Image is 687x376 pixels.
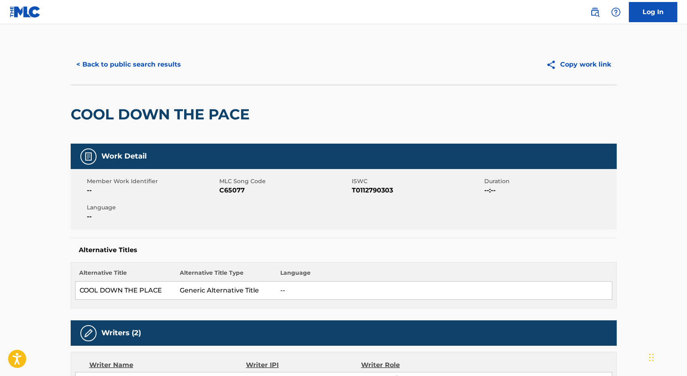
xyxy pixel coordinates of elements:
[87,177,217,186] span: Member Work Identifier
[87,212,217,221] span: --
[352,177,482,186] span: ISWC
[176,282,276,300] td: Generic Alternative Title
[587,4,603,20] a: Public Search
[87,186,217,195] span: --
[87,203,217,212] span: Language
[590,7,600,17] img: search
[629,2,677,22] a: Log In
[484,177,615,186] span: Duration
[246,360,361,370] div: Writer IPI
[276,282,612,300] td: --
[75,269,176,282] th: Alternative Title
[71,105,254,123] h2: COOL DOWN THE PACE
[75,282,176,300] td: COOL DOWN THE PLACE
[71,54,187,75] button: < Back to public search results
[540,54,617,75] button: Copy work link
[101,152,147,161] h5: Work Detail
[79,246,609,254] h5: Alternative Titles
[546,60,560,70] img: Copy work link
[608,4,624,20] div: Help
[219,186,350,195] span: C65077
[611,7,621,17] img: help
[101,328,141,338] h5: Writers (2)
[649,345,654,370] div: Drag
[219,177,350,186] span: MLC Song Code
[276,269,612,282] th: Language
[84,152,93,161] img: Work Detail
[176,269,276,282] th: Alternative Title Type
[484,186,615,195] span: --:--
[647,337,687,376] iframe: Chat Widget
[10,6,41,18] img: MLC Logo
[352,186,482,195] span: T0112790303
[89,360,246,370] div: Writer Name
[84,328,93,338] img: Writers
[361,360,466,370] div: Writer Role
